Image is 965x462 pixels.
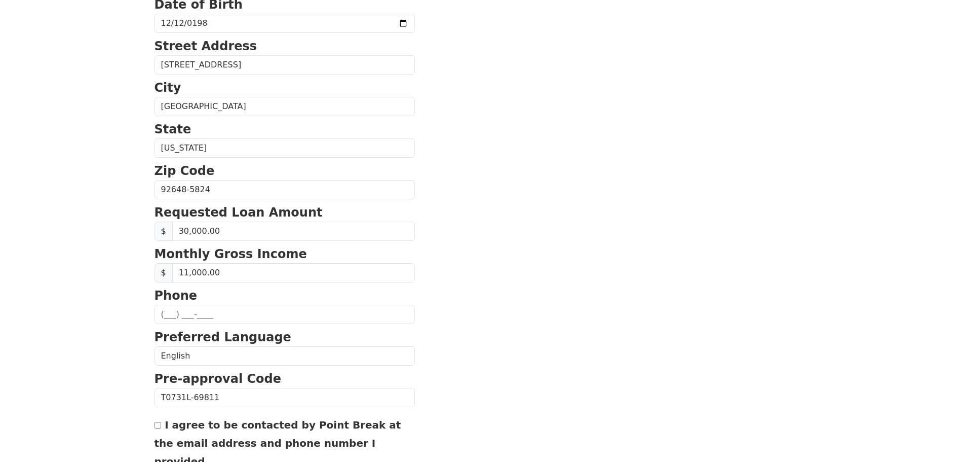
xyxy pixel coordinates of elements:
strong: Street Address [155,39,257,53]
strong: Preferred Language [155,330,291,344]
input: (___) ___-____ [155,305,415,324]
strong: Zip Code [155,164,215,178]
strong: Pre-approval Code [155,372,282,386]
span: $ [155,222,173,241]
strong: City [155,81,181,95]
strong: State [155,122,191,136]
span: $ [155,263,173,282]
input: Requested Loan Amount [172,222,415,241]
input: Zip Code [155,180,415,199]
p: Monthly Gross Income [155,245,415,263]
input: City [155,97,415,116]
input: 0.00 [172,263,415,282]
input: Pre-approval Code [155,388,415,407]
strong: Phone [155,289,198,303]
strong: Requested Loan Amount [155,205,323,220]
input: Street Address [155,55,415,75]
